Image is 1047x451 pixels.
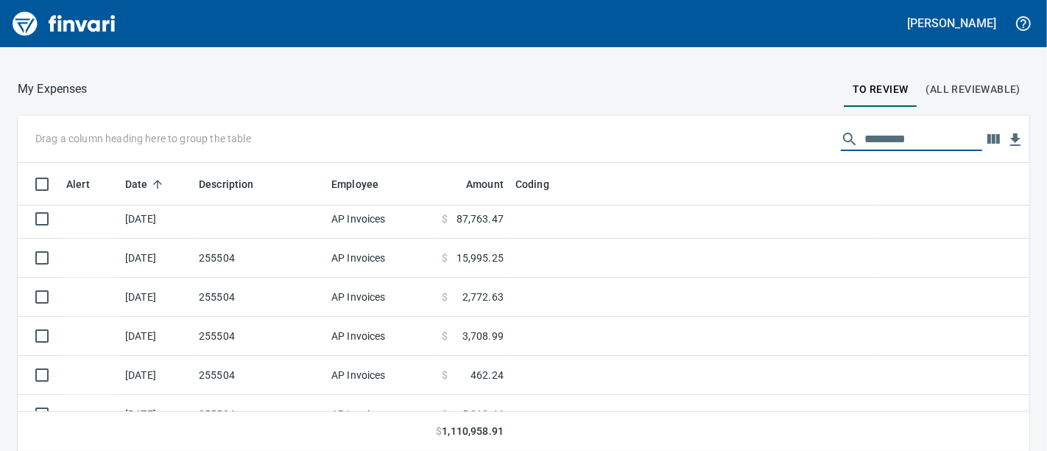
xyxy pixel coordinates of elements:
button: Download Table [1004,129,1026,151]
span: $ [442,407,448,422]
span: 462.24 [470,368,504,382]
span: Employee [331,175,378,193]
td: 255504 [193,317,325,356]
nav: breadcrumb [18,80,88,98]
span: Description [199,175,254,193]
button: [PERSON_NAME] [904,12,1000,35]
td: AP Invoices [325,278,436,317]
img: Finvari [9,6,119,41]
button: Choose columns to display [982,128,1004,150]
td: 255504 [193,239,325,278]
td: AP Invoices [325,356,436,395]
p: Drag a column heading here to group the table [35,131,251,146]
span: Employee [331,175,398,193]
span: Coding [515,175,568,193]
span: 2,772.63 [462,290,504,304]
td: [DATE] [119,200,193,239]
span: (All Reviewable) [926,80,1020,99]
span: 15,995.25 [456,251,504,265]
span: Description [199,175,273,193]
span: Date [125,175,148,193]
td: [DATE] [119,317,193,356]
span: 87,763.47 [456,211,504,226]
span: To Review [853,80,909,99]
span: $ [442,251,448,265]
span: Alert [66,175,109,193]
span: 1,110,958.91 [442,424,504,439]
td: AP Invoices [325,317,436,356]
td: [DATE] [119,356,193,395]
td: [DATE] [119,239,193,278]
span: Amount [466,175,504,193]
span: Amount [447,175,504,193]
span: $ [442,368,448,382]
td: [DATE] [119,278,193,317]
td: AP Invoices [325,239,436,278]
p: My Expenses [18,80,88,98]
span: $ [442,290,448,304]
span: 3,708.99 [462,329,504,343]
td: AP Invoices [325,395,436,434]
td: 255504 [193,395,325,434]
td: 255504 [193,278,325,317]
span: Coding [515,175,549,193]
h5: [PERSON_NAME] [908,15,996,31]
span: $ [436,424,442,439]
td: 255504 [193,356,325,395]
td: [DATE] [119,395,193,434]
td: AP Invoices [325,200,436,239]
span: Date [125,175,167,193]
span: Alert [66,175,90,193]
span: $ [442,211,448,226]
span: $ [442,329,448,343]
span: 5,312.44 [462,407,504,422]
